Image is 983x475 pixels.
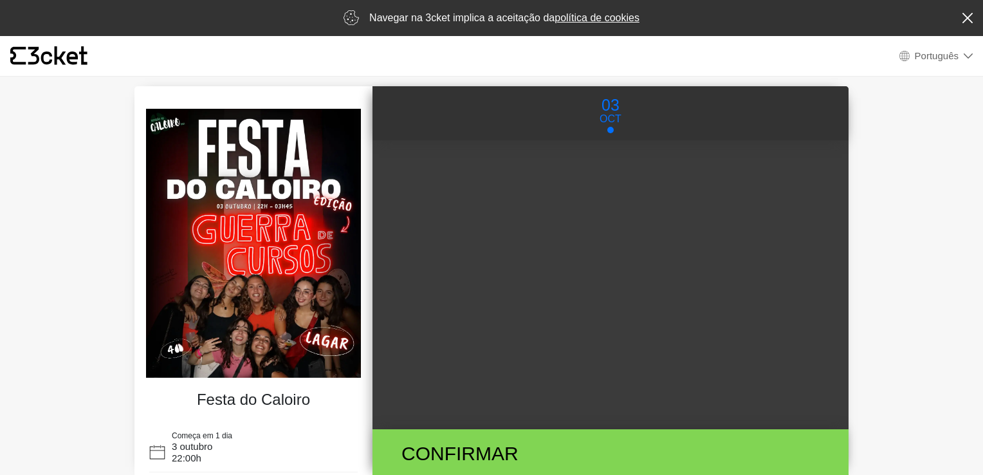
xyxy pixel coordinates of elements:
img: fc9bce7935e34085b9fda3ca4d5406de.webp [146,109,361,378]
a: política de cookies [555,12,639,23]
p: Oct [600,111,621,127]
h4: Festa do Caloiro [152,391,354,409]
p: 03 [600,93,621,118]
span: 3 outubro 22:00h [172,441,212,463]
p: Navegar na 3cket implica a aceitação da [369,10,639,26]
span: Começa em 1 dia [172,431,232,440]
button: 03 Oct [586,93,635,134]
div: Confirmar [392,439,683,468]
g: {' '} [10,47,26,65]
